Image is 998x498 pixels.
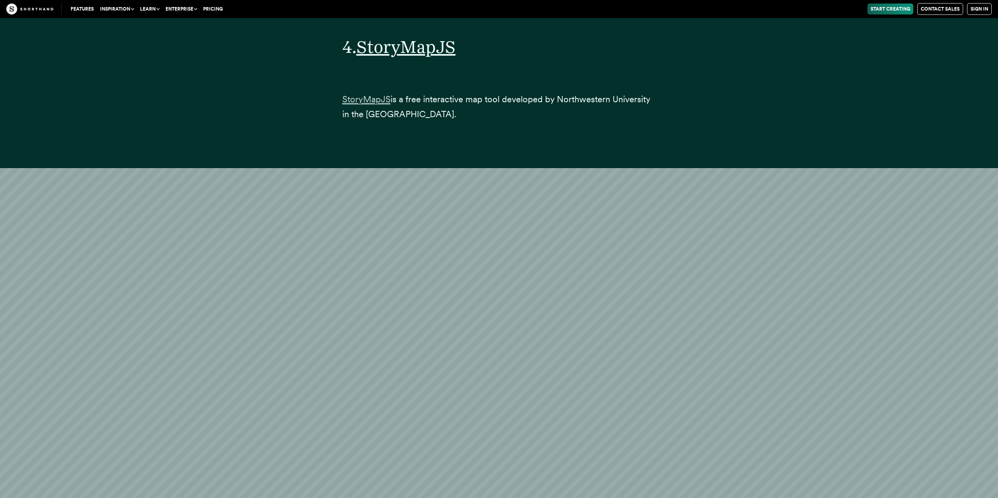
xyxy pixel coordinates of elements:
[867,4,913,14] a: Start Creating
[137,4,162,14] button: Learn
[342,94,391,104] a: StoryMapJS
[162,4,200,14] button: Enterprise
[6,4,53,14] img: The Craft
[342,94,650,119] span: is a free interactive map tool developed by Northwestern University in the [GEOGRAPHIC_DATA].
[342,94,391,105] span: StoryMapJS
[67,4,97,14] a: Features
[967,3,992,15] a: Sign in
[97,4,137,14] button: Inspiration
[917,3,963,15] a: Contact Sales
[342,36,356,57] span: 4.
[356,36,456,57] a: StoryMapJS
[200,4,226,14] a: Pricing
